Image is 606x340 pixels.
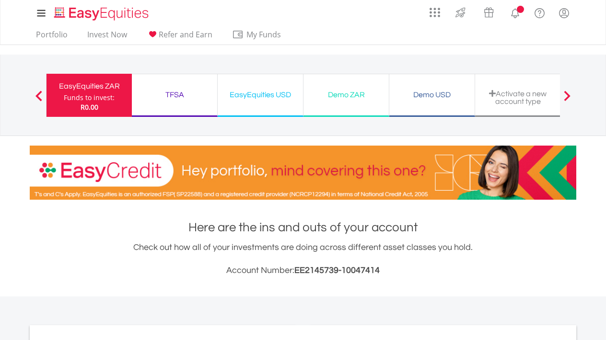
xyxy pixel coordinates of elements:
div: Check out how all of your investments are doing across different asset classes you hold. [30,241,576,277]
div: Funds to invest: [64,93,115,102]
a: Portfolio [32,30,71,45]
h3: Account Number: [30,264,576,277]
div: Demo USD [395,88,469,102]
a: AppsGrid [423,2,446,18]
a: Refer and Earn [143,30,216,45]
a: Notifications [503,2,527,22]
div: Demo ZAR [309,88,383,102]
img: thrive-v2.svg [453,5,468,20]
span: Refer and Earn [159,29,212,40]
img: EasyCredit Promotion Banner [30,146,576,200]
div: EasyEquities USD [223,88,297,102]
span: R0.00 [81,102,98,112]
div: EasyEquities ZAR [52,79,126,93]
div: TFSA [138,88,211,102]
h1: Here are the ins and outs of your account [30,219,576,236]
a: FAQ's and Support [527,2,552,22]
span: My Funds [232,28,295,41]
a: Home page [50,2,152,22]
img: EasyEquities_Logo.png [52,6,152,22]
a: My Profile [552,2,576,23]
img: vouchers-v2.svg [481,5,497,20]
a: Vouchers [475,2,503,20]
div: Activate a new account type [481,90,555,105]
a: Invest Now [83,30,131,45]
span: EE2145739-10047414 [294,266,380,275]
img: grid-menu-icon.svg [430,7,440,18]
